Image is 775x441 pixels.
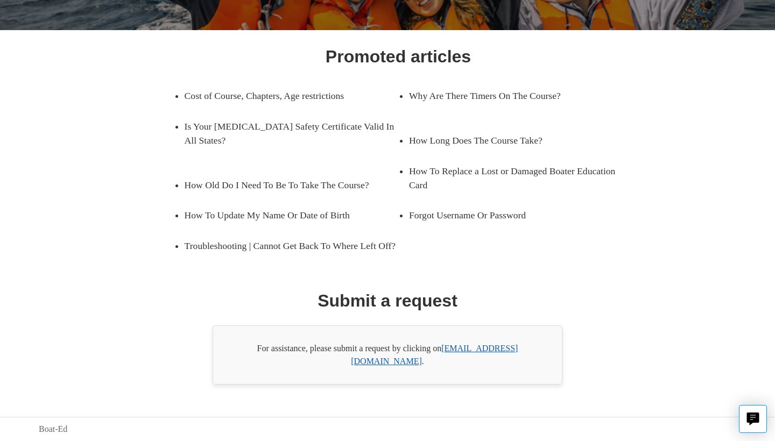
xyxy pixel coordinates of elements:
a: Why Are There Timers On The Course? [409,81,607,111]
a: How To Replace a Lost or Damaged Boater Education Card [409,156,623,201]
a: Forgot Username Or Password [409,200,607,230]
a: How To Update My Name Or Date of Birth [185,200,382,230]
a: [EMAIL_ADDRESS][DOMAIN_NAME] [351,344,518,366]
a: Troubleshooting | Cannot Get Back To Where Left Off? [185,231,398,261]
a: How Old Do I Need To Be To Take The Course? [185,170,382,200]
a: Boat-Ed [39,423,67,436]
h1: Submit a request [318,288,457,314]
div: For assistance, please submit a request by clicking on . [213,325,562,385]
a: How Long Does The Course Take? [409,125,607,155]
a: Cost of Course, Chapters, Age restrictions [185,81,382,111]
a: Is Your [MEDICAL_DATA] Safety Certificate Valid In All States? [185,111,398,156]
button: Live chat [739,405,767,433]
h1: Promoted articles [326,44,471,69]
